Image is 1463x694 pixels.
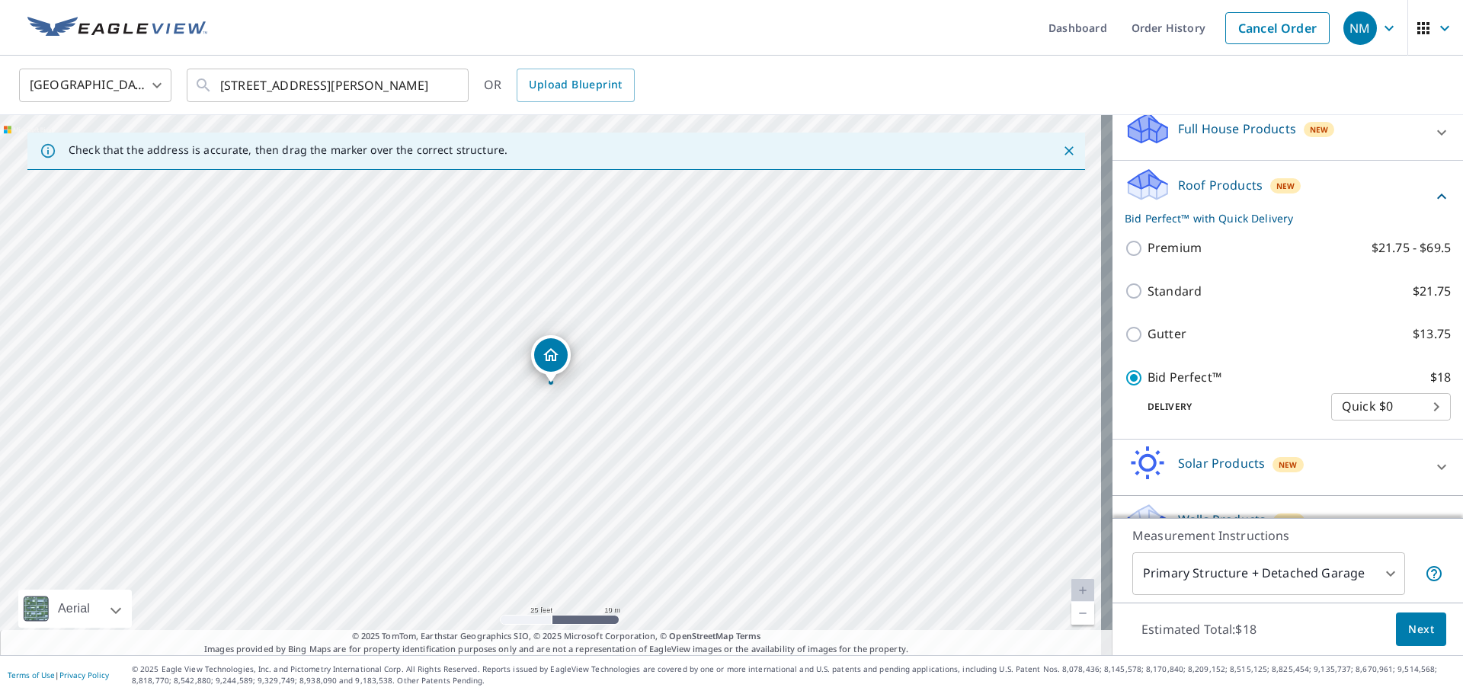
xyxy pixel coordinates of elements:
[220,64,437,107] input: Search by address or latitude-longitude
[1279,459,1298,471] span: New
[531,335,571,382] div: Dropped pin, building 1, Residential property, 1337 Bruce St Chico, CA 95928
[1148,368,1221,387] p: Bid Perfect™
[529,75,622,94] span: Upload Blueprint
[19,64,171,107] div: [GEOGRAPHIC_DATA]
[1343,11,1377,45] div: NM
[1413,325,1451,344] p: $13.75
[8,670,55,680] a: Terms of Use
[1148,325,1186,344] p: Gutter
[1125,210,1433,226] p: Bid Perfect™ with Quick Delivery
[1071,579,1094,602] a: Current Level 20, Zoom In Disabled
[736,630,761,641] a: Terms
[1178,120,1296,138] p: Full House Products
[669,630,733,641] a: OpenStreetMap
[1279,515,1298,527] span: New
[1125,110,1451,154] div: Full House ProductsNew
[1225,12,1330,44] a: Cancel Order
[27,17,207,40] img: EV Logo
[1132,526,1443,545] p: Measurement Instructions
[1276,180,1295,192] span: New
[1125,502,1451,545] div: Walls ProductsNew
[1125,400,1331,414] p: Delivery
[1178,454,1265,472] p: Solar Products
[1148,282,1202,301] p: Standard
[1178,510,1266,529] p: Walls Products
[59,670,109,680] a: Privacy Policy
[1125,446,1451,489] div: Solar ProductsNew
[1071,602,1094,625] a: Current Level 20, Zoom Out
[1125,167,1451,226] div: Roof ProductsNewBid Perfect™ with Quick Delivery
[18,590,132,628] div: Aerial
[1430,368,1451,387] p: $18
[1372,238,1451,257] p: $21.75 - $69.5
[1413,282,1451,301] p: $21.75
[1396,612,1446,647] button: Next
[8,670,109,680] p: |
[1132,552,1405,595] div: Primary Structure + Detached Garage
[53,590,94,628] div: Aerial
[1331,385,1451,428] div: Quick $0
[1178,176,1263,194] p: Roof Products
[132,664,1455,686] p: © 2025 Eagle View Technologies, Inc. and Pictometry International Corp. All Rights Reserved. Repo...
[1408,620,1434,639] span: Next
[517,69,634,102] a: Upload Blueprint
[69,143,507,157] p: Check that the address is accurate, then drag the marker over the correct structure.
[352,630,761,643] span: © 2025 TomTom, Earthstar Geographics SIO, © 2025 Microsoft Corporation, ©
[1059,141,1079,161] button: Close
[1425,564,1443,583] span: Your report will include the primary structure and a detached garage if one exists.
[484,69,635,102] div: OR
[1310,123,1329,136] span: New
[1148,238,1202,257] p: Premium
[1129,612,1269,646] p: Estimated Total: $18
